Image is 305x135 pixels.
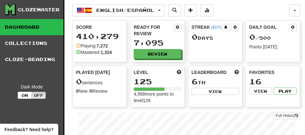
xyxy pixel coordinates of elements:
[192,77,198,86] span: 6
[76,69,110,76] span: Played [DATE]
[192,33,239,41] div: Day s
[5,126,53,133] span: Open feedback widget
[134,78,181,86] div: 125
[134,91,181,104] div: 4,568 more points to level 126
[90,88,93,94] strong: 0
[249,32,255,41] span: 0
[192,69,227,76] span: Leaderboard
[18,6,60,13] div: Clozemaster
[18,92,32,99] button: On
[211,25,222,30] a: (EDT)
[32,92,46,99] button: Off
[192,78,239,86] div: th
[192,32,198,41] span: 0
[97,43,108,48] strong: 7,272
[168,4,181,16] button: Search sentences
[249,44,297,50] div: Points [DATE]
[234,69,239,76] span: This week in points, UTC
[76,88,123,94] div: New / Review
[192,88,239,95] button: View
[100,50,112,55] strong: 1,324
[72,4,165,16] button: English/Español
[76,43,108,49] div: Playing:
[249,24,289,31] div: Daily Goal
[76,78,123,86] div: sentences
[134,49,181,59] button: Review
[274,112,300,119] a: Full History
[76,49,112,56] div: Mastered:
[249,78,297,86] div: 16
[76,77,82,86] span: 0
[134,39,181,47] div: 7,095
[134,24,173,37] div: Ready for Review
[177,69,181,76] span: Score more points to level up
[200,4,213,16] button: More stats
[249,35,271,41] span: / 500
[76,88,79,94] strong: 0
[76,24,123,30] div: Score
[96,7,154,13] span: English / Español
[192,24,222,30] div: Streak
[76,32,123,40] div: 410,279
[249,88,272,95] button: View
[134,69,148,76] span: Level
[184,4,197,16] button: Add sentence to collection
[5,84,59,90] div: Dark Mode
[274,88,297,95] button: Play
[249,69,297,76] div: Favorites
